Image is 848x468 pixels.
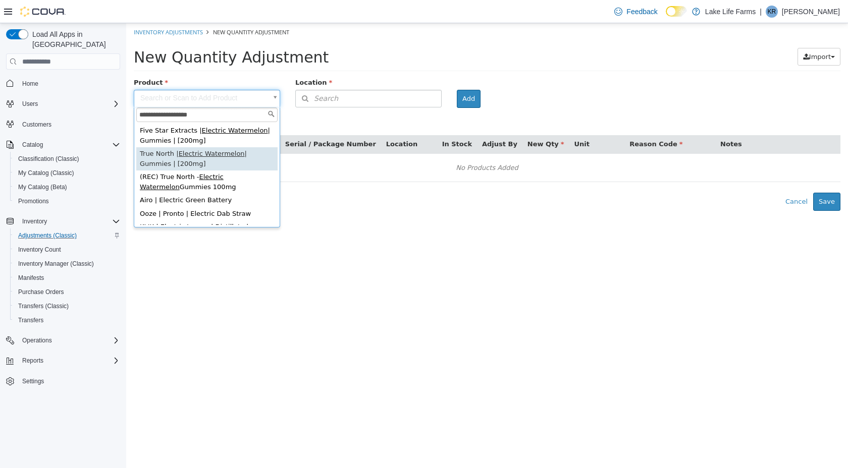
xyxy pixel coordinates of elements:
p: Lake Life Farms [705,6,756,18]
button: Transfers [10,313,124,327]
a: Customers [18,119,56,131]
button: Transfers (Classic) [10,299,124,313]
div: (REC) True North - Gummies 100mg [10,147,151,170]
span: Adjustments (Classic) [14,229,120,242]
p: [PERSON_NAME] [782,6,840,18]
span: My Catalog (Classic) [14,167,120,179]
span: Inventory Manager (Classic) [18,260,94,268]
span: Settings [22,377,44,385]
span: KR [768,6,776,18]
button: Reports [2,354,124,368]
span: My Catalog (Beta) [14,181,120,193]
span: Promotions [18,197,49,205]
span: Classification (Classic) [18,155,79,163]
span: Inventory Manager (Classic) [14,258,120,270]
span: Transfers (Classic) [18,302,69,310]
a: Adjustments (Classic) [14,229,81,242]
button: Home [2,76,124,90]
nav: Complex example [6,72,120,415]
span: Adjustments (Classic) [18,231,77,240]
span: Classification (Classic) [14,153,120,165]
span: My Catalog (Classic) [18,169,74,177]
a: Promotions [14,195,53,207]
img: Cova [20,7,66,17]
span: Promotions [14,195,120,207]
div: KLIK | Electric Lemon | Distillate | Disposable | [1g] [10,197,151,220]
span: Operations [22,336,52,344]
span: Purchase Orders [18,288,64,296]
button: Adjustments (Classic) [10,228,124,243]
a: Inventory Manager (Classic) [14,258,98,270]
span: Purchase Orders [14,286,120,298]
button: Inventory Manager (Classic) [10,257,124,271]
button: Catalog [18,139,47,151]
a: My Catalog (Classic) [14,167,78,179]
div: Kate Rossow [766,6,778,18]
span: Reports [22,357,43,365]
span: Inventory [18,215,120,227]
button: Inventory Count [10,243,124,257]
a: Settings [18,375,48,387]
button: Purchase Orders [10,285,124,299]
span: Inventory [22,217,47,225]
div: Five Star Extracts | | Gummies | [200mg] [10,101,151,124]
a: Classification (Classic) [14,153,83,165]
button: Reports [18,355,47,367]
div: Airo | Electric Green Battery [10,170,151,184]
button: Catalog [2,138,124,152]
span: Manifests [18,274,44,282]
span: Catalog [18,139,120,151]
span: Inventory Count [14,244,120,256]
a: My Catalog (Beta) [14,181,71,193]
a: Purchase Orders [14,286,68,298]
span: Inventory Count [18,246,61,254]
span: Load All Apps in [GEOGRAPHIC_DATA] [28,29,120,49]
input: Dark Mode [666,6,687,17]
span: Electric Watermelon [76,103,142,111]
a: Inventory Count [14,244,65,256]
span: Operations [18,334,120,346]
span: Transfers [14,314,120,326]
button: Inventory [18,215,51,227]
span: My Catalog (Beta) [18,183,67,191]
div: True North | | Gummies | [200mg] [10,124,151,147]
button: Customers [2,117,124,132]
span: Customers [22,121,51,129]
span: Reports [18,355,120,367]
a: Home [18,78,42,90]
div: Ooze | Pronto | Electric Dab Straw [10,184,151,198]
button: My Catalog (Classic) [10,166,124,180]
span: Manifests [14,272,120,284]
span: Users [18,98,120,110]
a: Transfers [14,314,47,326]
button: Settings [2,374,124,388]
button: Operations [18,334,56,346]
span: Electric Watermelon [52,127,119,134]
span: Transfers [18,316,43,324]
span: Users [22,100,38,108]
button: Inventory [2,214,124,228]
span: Home [18,77,120,89]
span: Transfers (Classic) [14,300,120,312]
button: Users [18,98,42,110]
span: Home [22,80,38,88]
a: Manifests [14,272,48,284]
a: Transfers (Classic) [14,300,73,312]
span: Catalog [22,141,43,149]
span: Settings [18,375,120,387]
span: Feedback [626,7,657,17]
button: Promotions [10,194,124,208]
span: Electric Watermelon [14,150,97,167]
button: Operations [2,333,124,347]
a: Feedback [610,2,661,22]
span: Customers [18,118,120,131]
button: Manifests [10,271,124,285]
p: | [760,6,762,18]
button: My Catalog (Beta) [10,180,124,194]
button: Classification (Classic) [10,152,124,166]
button: Users [2,97,124,111]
